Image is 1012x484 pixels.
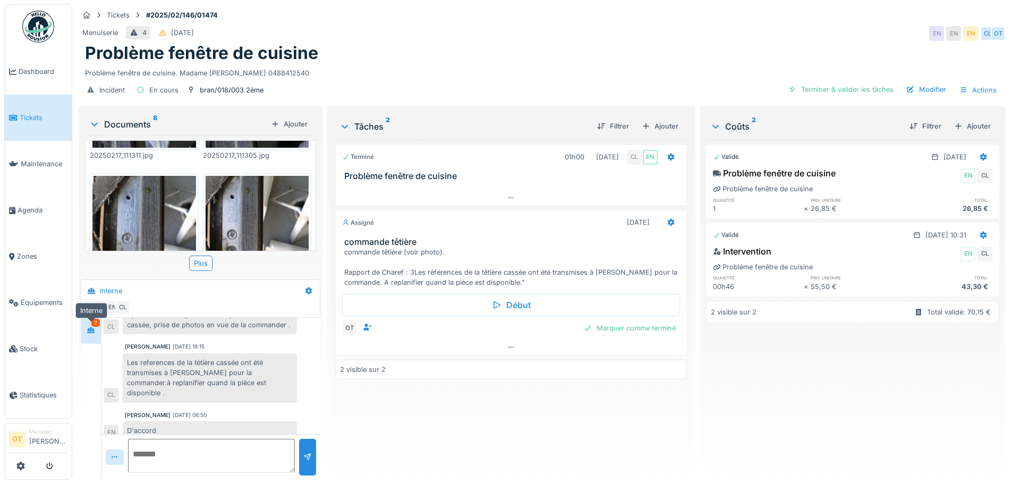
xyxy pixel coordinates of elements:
div: Validé [713,152,739,162]
div: [DATE] 10:31 [925,230,966,240]
a: Équipements [5,279,72,326]
a: Tickets [5,95,72,141]
div: Assigné [342,218,374,227]
div: Apres verification,j'ai constaté que la tètière est cassée, prise de photos en vue de la commander . [123,305,297,334]
div: Terminer & valider les tâches [784,82,898,97]
div: [DATE] [171,28,194,38]
div: 01h00 [565,152,584,162]
div: 2 [91,319,100,327]
div: Début [342,294,679,316]
div: [DATE] [627,217,650,227]
div: Incident [99,85,125,95]
h6: quantité [713,197,804,203]
div: Ajouter [637,119,683,133]
span: Équipements [21,298,67,308]
a: OT Manager[PERSON_NAME] [9,428,67,453]
div: 43,30 € [902,282,992,292]
div: 26,85 € [902,203,992,214]
div: EN [960,247,975,261]
span: Maintenance [21,159,67,169]
a: Statistiques [5,372,72,418]
div: 1 [713,203,804,214]
div: bran/018/003 2ème [200,85,263,95]
div: CL [115,300,130,315]
h6: prix unitaire [811,197,902,203]
div: Validé [713,231,739,240]
div: EN [105,300,120,315]
strong: #2025/02/146/01474 [142,10,222,20]
div: 2 visible sur 2 [340,364,386,375]
div: Terminé [342,152,374,162]
div: [DATE] 18:15 [173,343,205,351]
div: Problème fenêtre de cuisine [713,184,813,194]
div: CL [627,150,642,165]
div: Problème fenêtre de cuisine [713,167,836,180]
div: EN [946,26,961,41]
h3: commande têtière [344,237,682,247]
div: Intervention [713,245,771,258]
a: Agenda [5,187,72,233]
div: CL [980,26,995,41]
div: 20250217_111311.jpg [90,150,199,160]
div: Modifier [902,82,950,97]
div: EN [929,26,944,41]
div: Actions [955,82,1001,98]
div: OT [83,300,98,315]
div: EN [963,26,978,41]
img: m1mjh6y559sc7dq6tgbudomtrpjd [206,176,309,253]
div: CL [977,247,992,261]
div: Tâches [339,120,588,133]
div: CL [977,168,992,183]
div: Ajouter [950,119,995,133]
a: Maintenance [5,141,72,187]
h6: total [902,274,992,281]
div: Filtrer [905,119,946,133]
div: Plus [189,256,212,271]
span: Zones [17,251,67,261]
div: × [804,203,811,214]
span: Stock [20,344,67,354]
sup: 2 [386,120,390,133]
h6: total [902,197,992,203]
div: Total validé: 70,15 € [927,307,991,317]
div: commande têtière (voir photo). Rapport de Charef : 3Les références de la têtière cassée ont été t... [344,247,682,288]
div: 00h46 [713,282,804,292]
div: CV [94,300,109,315]
div: 26,85 € [811,203,902,214]
img: xlnoubmo0ww4jhlgrtcy2dna3ht6 [92,176,196,253]
div: [DATE] [943,152,966,162]
span: Dashboard [19,66,67,77]
div: OT [991,26,1006,41]
div: [DATE] [596,152,619,162]
a: Stock [5,326,72,372]
div: Marquer comme terminé [580,321,680,335]
h1: Problème fenêtre de cuisine [85,43,318,63]
li: OT [9,431,25,447]
div: Manager [29,428,67,436]
span: Statistiques [20,390,67,400]
a: Dashboard [5,48,72,95]
div: EN [104,425,118,440]
div: Ajouter [267,117,312,131]
div: D'accord [123,421,297,440]
sup: 2 [752,120,756,133]
h6: prix unitaire [811,274,902,281]
div: Interne [75,303,107,318]
div: EN [960,168,975,183]
div: 4 [142,28,147,38]
div: 55,50 € [811,282,902,292]
h3: Problème fenêtre de cuisine [344,171,682,181]
div: Les references de la tétière cassée ont été transmises à [PERSON_NAME] pour la commander.à replan... [123,353,297,403]
div: [PERSON_NAME] [125,343,171,351]
div: Documents [89,118,267,131]
div: 20250217_111305.jpg [203,150,312,160]
h6: quantité [713,274,804,281]
div: Interne [100,286,122,296]
div: En cours [149,85,178,95]
div: EN [643,150,658,165]
div: × [804,282,811,292]
div: Tickets [107,10,130,20]
div: CL [104,319,118,334]
div: Filtrer [593,119,633,133]
div: OT [342,320,357,335]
